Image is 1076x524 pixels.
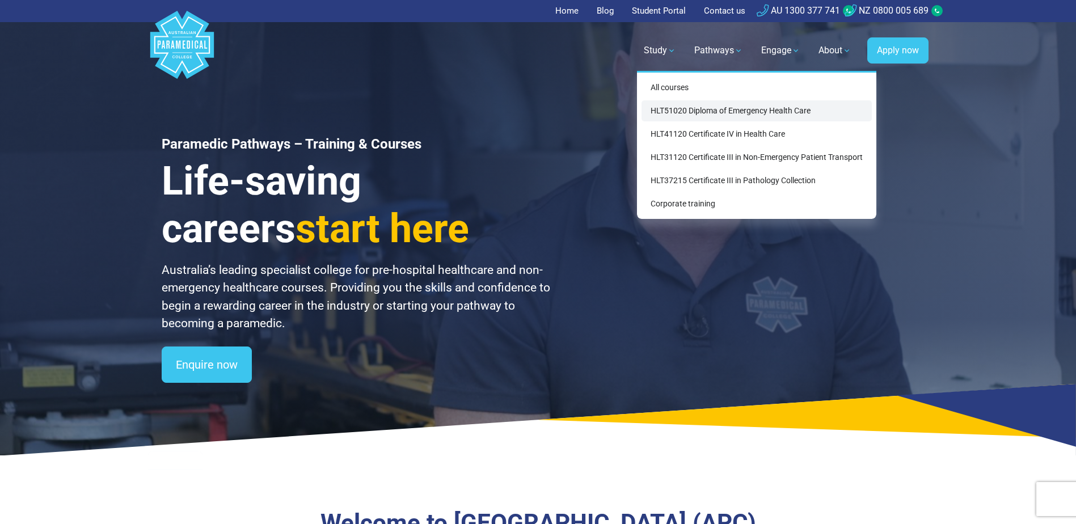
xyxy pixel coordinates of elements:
[642,100,872,121] a: HLT51020 Diploma of Emergency Health Care
[637,35,683,66] a: Study
[687,35,750,66] a: Pathways
[296,205,469,252] span: start here
[642,170,872,191] a: HLT37215 Certificate III in Pathology Collection
[757,5,840,16] a: AU 1300 377 741
[148,22,216,79] a: Australian Paramedical College
[845,5,929,16] a: NZ 0800 005 689
[642,193,872,214] a: Corporate training
[642,124,872,145] a: HLT41120 Certificate IV in Health Care
[867,37,929,64] a: Apply now
[637,71,876,219] div: Study
[642,77,872,98] a: All courses
[162,346,252,383] a: Enquire now
[754,35,807,66] a: Engage
[812,35,858,66] a: About
[162,261,552,333] p: Australia’s leading specialist college for pre-hospital healthcare and non-emergency healthcare c...
[642,147,872,168] a: HLT31120 Certificate III in Non-Emergency Patient Transport
[162,136,552,153] h1: Paramedic Pathways – Training & Courses
[162,157,552,252] h3: Life-saving careers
